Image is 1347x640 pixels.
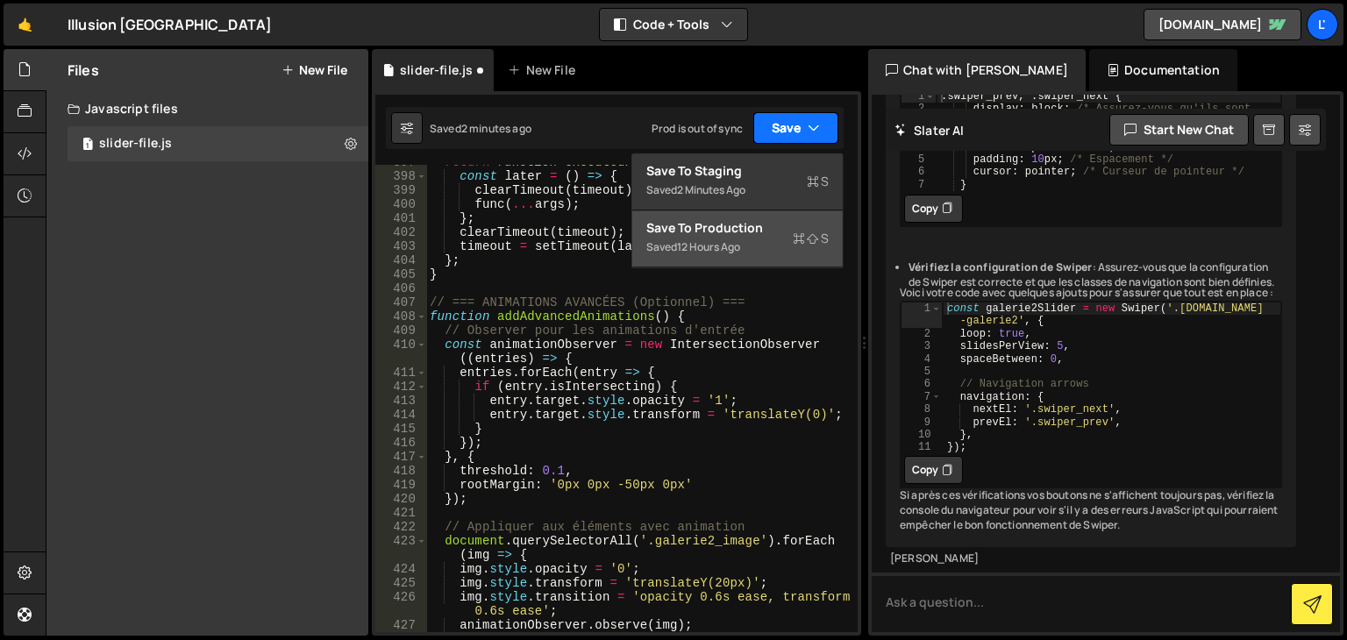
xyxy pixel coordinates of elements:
div: 426 [375,590,427,618]
div: 7 [902,390,942,402]
div: 4 [902,352,942,365]
div: 404 [375,253,427,267]
div: 423 [375,534,427,562]
div: Illusion [GEOGRAPHIC_DATA] [68,14,272,35]
div: 3 [902,340,942,352]
div: 10 [902,429,942,441]
div: 2 [902,103,936,129]
div: 2 [902,327,942,339]
div: 425 [375,576,427,590]
button: New File [282,63,347,77]
div: 409 [375,324,427,338]
div: 1 [902,90,936,103]
div: New File [508,61,581,79]
div: 407 [375,295,427,309]
div: 400 [375,197,427,211]
div: 427 [375,618,427,632]
li: : Assurez-vous que la configuration de Swiper est correcte et que les classes de navigation sont ... [909,260,1282,290]
div: Saved [646,180,829,201]
a: 🤙 [4,4,46,46]
div: Save to Production [646,219,829,237]
div: 408 [375,309,427,324]
span: 1 [82,139,93,153]
div: 416 [375,436,427,450]
div: 424 [375,562,427,576]
button: Copy [904,456,963,484]
div: 413 [375,394,427,408]
div: 12 hours ago [677,239,740,254]
div: 420 [375,492,427,506]
div: 5 [902,366,942,378]
div: 402 [375,225,427,239]
div: 7 [902,179,936,191]
div: 412 [375,380,427,394]
div: 6 [902,167,936,179]
div: slider-file.js [400,61,473,79]
div: Javascript files [46,91,368,126]
div: 8 [902,403,942,416]
div: 422 [375,520,427,534]
span: S [807,173,829,190]
div: 414 [375,408,427,422]
h2: Files [68,60,99,80]
div: Chat with [PERSON_NAME] [868,49,1086,91]
button: Code + Tools [600,9,747,40]
div: 401 [375,211,427,225]
h2: Slater AI [894,122,965,139]
div: 410 [375,338,427,366]
div: [PERSON_NAME] [890,551,1292,566]
div: 419 [375,478,427,492]
button: Save to ProductionS Saved12 hours ago [632,210,843,267]
div: 403 [375,239,427,253]
div: 1 [902,302,942,328]
div: 11 [902,441,942,453]
div: 16569/45286.js [68,126,368,161]
div: 415 [375,422,427,436]
strong: Vérifiez la configuration de Swiper [909,260,1093,274]
div: Prod is out of sync [652,121,743,136]
div: Documentation [1089,49,1237,91]
div: Saved [646,237,829,258]
button: Save [753,112,838,144]
div: 2 minutes ago [461,121,531,136]
button: Save to StagingS Saved2 minutes ago [632,153,843,210]
div: 6 [902,378,942,390]
a: L' [1307,9,1338,40]
div: 405 [375,267,427,281]
div: 411 [375,366,427,380]
button: Start new chat [1109,114,1249,146]
a: [DOMAIN_NAME] [1144,9,1301,40]
span: S [793,230,829,247]
div: 398 [375,169,427,183]
div: Saved [430,121,531,136]
div: 421 [375,506,427,520]
button: Copy [904,195,963,223]
div: 5 [902,153,936,166]
div: 417 [375,450,427,464]
div: 9 [902,416,942,428]
div: 418 [375,464,427,478]
div: 2 minutes ago [677,182,745,197]
div: 406 [375,281,427,295]
div: Save to Staging [646,162,829,180]
div: slider-file.js [99,136,172,152]
div: 399 [375,183,427,197]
